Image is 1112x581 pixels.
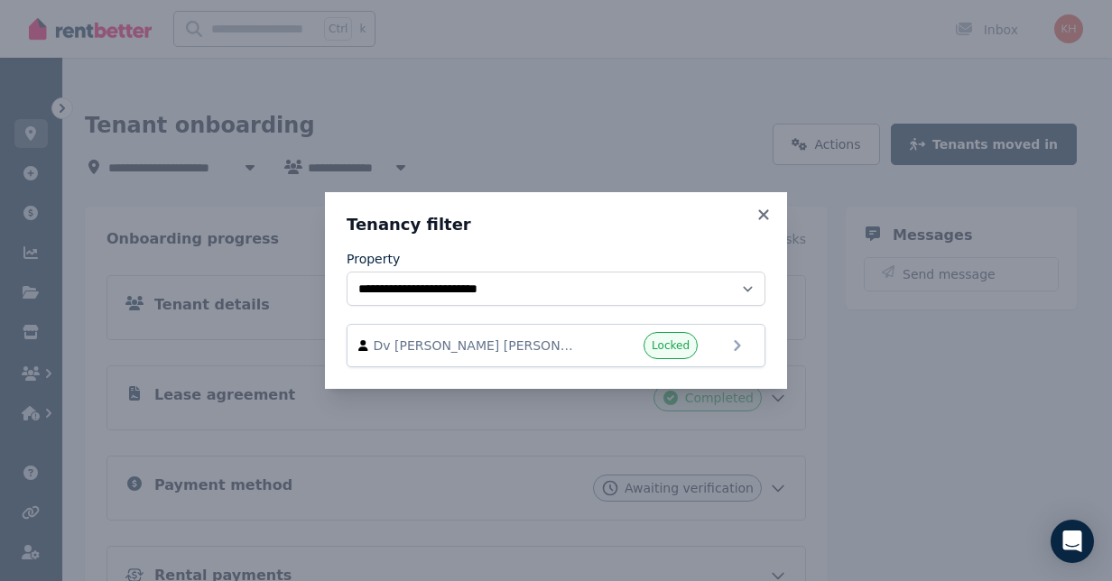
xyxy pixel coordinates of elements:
[347,214,765,235] h3: Tenancy filter
[652,338,690,353] span: Locked
[1051,520,1094,563] div: Open Intercom Messenger
[374,337,579,355] span: Dv [PERSON_NAME] [PERSON_NAME]
[347,250,400,268] label: Property
[347,324,765,367] a: Dv [PERSON_NAME] [PERSON_NAME]Locked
